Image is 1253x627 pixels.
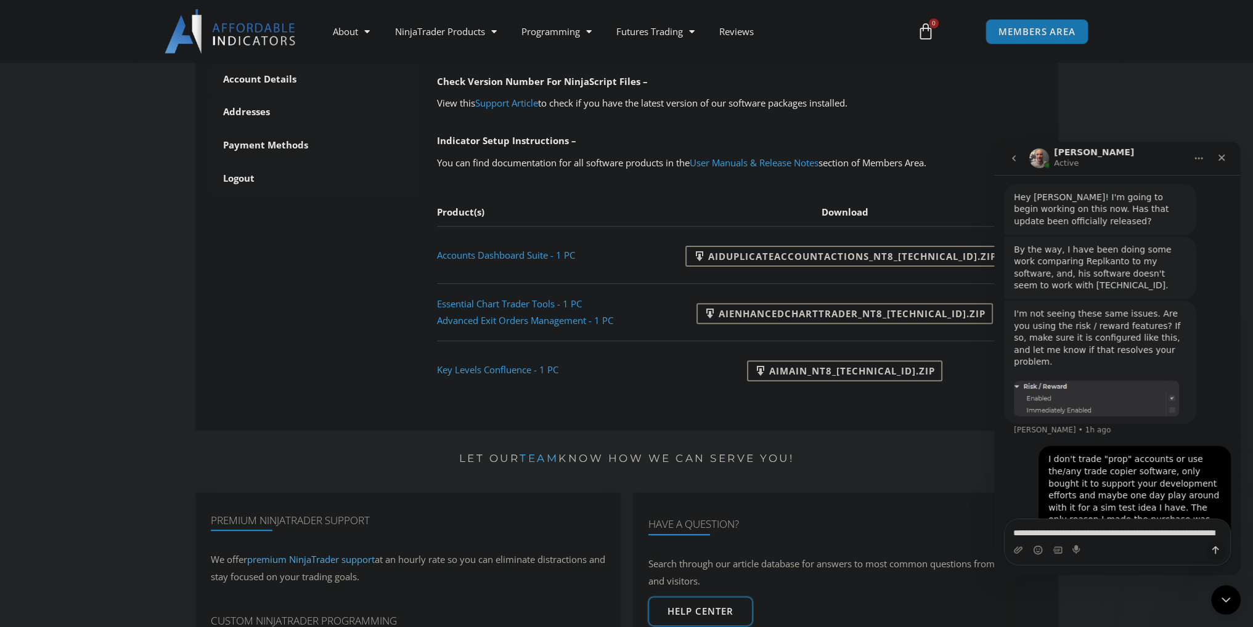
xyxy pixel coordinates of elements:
[603,17,706,46] a: Futures Trading
[211,129,419,161] a: Payment Methods
[211,163,419,195] a: Logout
[437,249,575,261] a: Accounts Dashboard Suite - 1 PC
[247,553,375,565] a: premium NinjaTrader support
[696,303,993,324] a: AIEnhancedChartTrader_NT8_[TECHNICAL_ID].zip
[211,553,247,565] span: We offer
[520,452,558,464] a: team
[165,9,297,54] img: LogoAI | Affordable Indicators – NinjaTrader
[437,206,484,218] span: Product(s)
[648,518,1043,530] h4: Have A Question?
[10,304,237,491] div: Jason says…
[437,363,558,376] a: Key Levels Confluence - 1 PC
[211,615,605,627] h4: Custom NinjaTrader Programming
[59,403,68,413] button: Gif picker
[667,607,733,616] span: Help center
[475,97,538,109] a: Support Article
[747,360,942,381] a: AIMain_NT8_[TECHNICAL_ID].zip
[211,63,419,95] a: Account Details
[685,246,1003,267] a: AIDuplicateAccountActions_NT8_[TECHNICAL_ID].zip
[437,155,1043,172] p: You can find documentation for all software products in the section of Members Area.
[899,14,953,49] a: 0
[822,206,868,218] span: Download
[78,403,88,413] button: Start recording
[998,27,1075,36] span: MEMBERS AREA
[437,297,582,310] a: Essential Chart Trader Tools - 1 PC
[706,17,765,46] a: Reviews
[382,17,508,46] a: NinjaTrader Products
[929,18,939,28] span: 0
[994,142,1241,575] iframe: Intercom live chat
[437,134,576,147] b: Indicator Setup Instructions –
[44,304,237,476] div: I don't trade "prop" accounts or use the/any trade copier software, only bought it to support you...
[437,75,648,87] b: Check Version Number For NinjaScript Files –
[648,596,753,626] a: Help center
[10,378,236,398] textarea: Message…
[1211,585,1241,615] iframe: Intercom live chat
[320,17,382,46] a: About
[211,96,419,128] a: Addresses
[437,314,613,326] a: Advanced Exit Orders Management - 1 PC
[211,553,605,583] span: at an hourly rate so you can eliminate distractions and stay focused on your trading goals.
[437,95,1043,112] p: View this to check if you have the latest version of our software packages installed.
[54,312,227,469] div: I don't trade "prop" accounts or use the/any trade copier software, only bought it to support you...
[648,556,1043,590] p: Search through our article database for answers to most common questions from customers and visit...
[986,19,1088,44] a: MEMBERS AREA
[211,514,605,527] h4: Premium NinjaTrader Support
[211,398,231,418] button: Send a message…
[320,17,902,46] nav: Menu
[19,403,29,413] button: Upload attachment
[39,403,49,413] button: Emoji picker
[195,449,1058,469] p: Let our know how we can serve you!
[690,156,818,169] a: User Manuals & Release Notes
[508,17,603,46] a: Programming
